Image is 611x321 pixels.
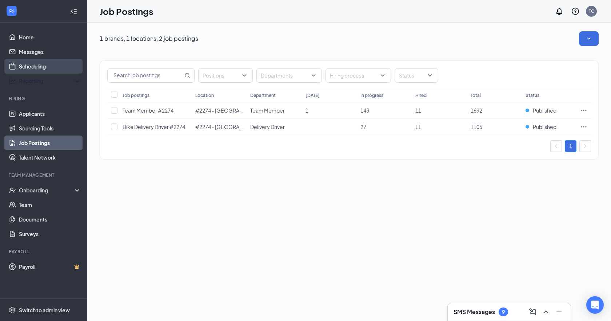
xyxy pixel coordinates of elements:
[555,7,564,16] svg: Notifications
[579,140,591,152] button: right
[542,308,550,316] svg: ChevronUp
[580,123,587,130] svg: Ellipses
[415,107,421,114] span: 11
[250,107,285,114] span: Team Member
[195,124,268,130] span: #2274 - [GEOGRAPHIC_DATA]
[467,88,522,102] th: Total
[415,124,421,130] span: 11
[550,140,562,152] li: Previous Page
[184,73,190,78] svg: MagnifyingGlass
[192,119,247,135] td: #2274 - Throckmorton
[580,107,587,114] svg: Ellipses
[533,123,556,130] span: Published
[360,107,369,114] span: 143
[302,88,357,102] th: [DATE]
[19,187,75,194] div: Onboarding
[100,5,153,17] h1: Job Postings
[565,141,576,152] a: 1
[19,77,81,85] div: Reporting
[19,227,81,241] a: Surveys
[19,259,81,274] a: PayrollCrown
[471,107,482,114] span: 1692
[19,306,70,314] div: Switch to admin view
[585,35,592,42] svg: SmallChevronDown
[554,144,558,148] span: left
[565,140,576,152] li: 1
[540,306,552,318] button: ChevronUp
[502,309,505,315] div: 9
[471,124,482,130] span: 1105
[19,121,81,136] a: Sourcing Tools
[522,88,576,102] th: Status
[9,306,16,314] svg: Settings
[195,92,214,98] div: Location
[589,8,594,14] div: TC
[100,35,198,43] p: 1 brands, 1 locations, 2 job postings
[123,107,173,114] span: Team Member #2274
[70,8,77,15] svg: Collapse
[19,136,81,150] a: Job Postings
[9,95,80,102] div: Hiring
[9,248,80,255] div: Payroll
[123,124,185,130] span: Bike Delivery Driver #2274
[19,106,81,121] a: Applicants
[19,197,81,212] a: Team
[19,212,81,227] a: Documents
[527,306,539,318] button: ComposeMessage
[586,296,604,314] div: Open Intercom Messenger
[8,7,15,15] svg: WorkstreamLogo
[528,308,537,316] svg: ComposeMessage
[454,308,495,316] h3: SMS Messages
[247,102,301,119] td: Team Member
[9,187,16,194] svg: UserCheck
[550,140,562,152] button: left
[192,102,247,119] td: #2274 - Throckmorton
[533,107,556,114] span: Published
[9,172,80,178] div: Team Management
[195,107,268,114] span: #2274 - [GEOGRAPHIC_DATA]
[305,107,308,114] span: 1
[19,59,81,74] a: Scheduling
[19,44,81,59] a: Messages
[412,88,467,102] th: Hired
[250,92,276,98] div: Department
[579,31,599,46] button: SmallChevronDown
[553,306,565,318] button: Minimize
[108,68,183,82] input: Search job postings
[360,124,366,130] span: 27
[19,30,81,44] a: Home
[555,308,563,316] svg: Minimize
[247,119,301,135] td: Delivery Driver
[357,88,412,102] th: In progress
[583,144,587,148] span: right
[123,92,149,98] div: Job postings
[19,150,81,165] a: Talent Network
[9,77,16,85] svg: Analysis
[250,124,285,130] span: Delivery Driver
[571,7,580,16] svg: QuestionInfo
[579,140,591,152] li: Next Page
